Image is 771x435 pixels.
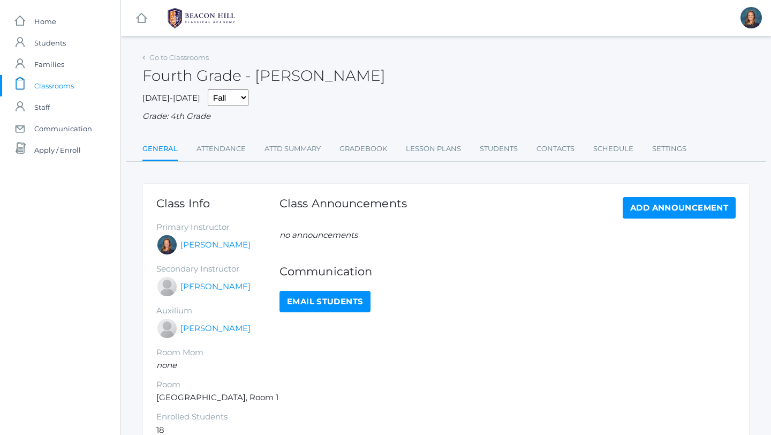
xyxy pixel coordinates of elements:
[34,118,92,139] span: Communication
[180,281,251,293] a: [PERSON_NAME]
[156,223,279,232] h5: Primary Instructor
[34,139,81,161] span: Apply / Enroll
[652,138,686,160] a: Settings
[156,318,178,339] div: Heather Porter
[196,138,246,160] a: Attendance
[149,53,209,62] a: Go to Classrooms
[279,230,358,240] em: no announcements
[480,138,518,160] a: Students
[156,276,178,297] div: Lydia Chaffin
[406,138,461,160] a: Lesson Plans
[34,75,74,96] span: Classrooms
[142,138,178,161] a: General
[156,360,177,370] em: none
[740,7,762,28] div: Ellie Bradley
[156,306,279,316] h5: Auxilium
[142,67,385,84] h2: Fourth Grade - [PERSON_NAME]
[279,291,371,312] a: Email Students
[156,380,279,389] h5: Room
[279,265,736,277] h1: Communication
[161,5,241,32] img: BHCALogos-05-308ed15e86a5a0abce9b8dd61676a3503ac9727e845dece92d48e8588c001991.png
[536,138,575,160] a: Contacts
[156,265,279,274] h5: Secondary Instructor
[156,197,279,209] h1: Class Info
[180,322,251,335] a: [PERSON_NAME]
[156,412,279,422] h5: Enrolled Students
[142,110,750,123] div: Grade: 4th Grade
[142,93,200,103] span: [DATE]-[DATE]
[156,234,178,256] div: Ellie Bradley
[156,348,279,357] h5: Room Mom
[593,138,633,160] a: Schedule
[339,138,387,160] a: Gradebook
[623,197,736,219] a: Add Announcement
[34,54,64,75] span: Families
[34,96,50,118] span: Staff
[34,32,66,54] span: Students
[180,239,251,251] a: [PERSON_NAME]
[279,197,407,216] h1: Class Announcements
[34,11,56,32] span: Home
[264,138,321,160] a: Attd Summary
